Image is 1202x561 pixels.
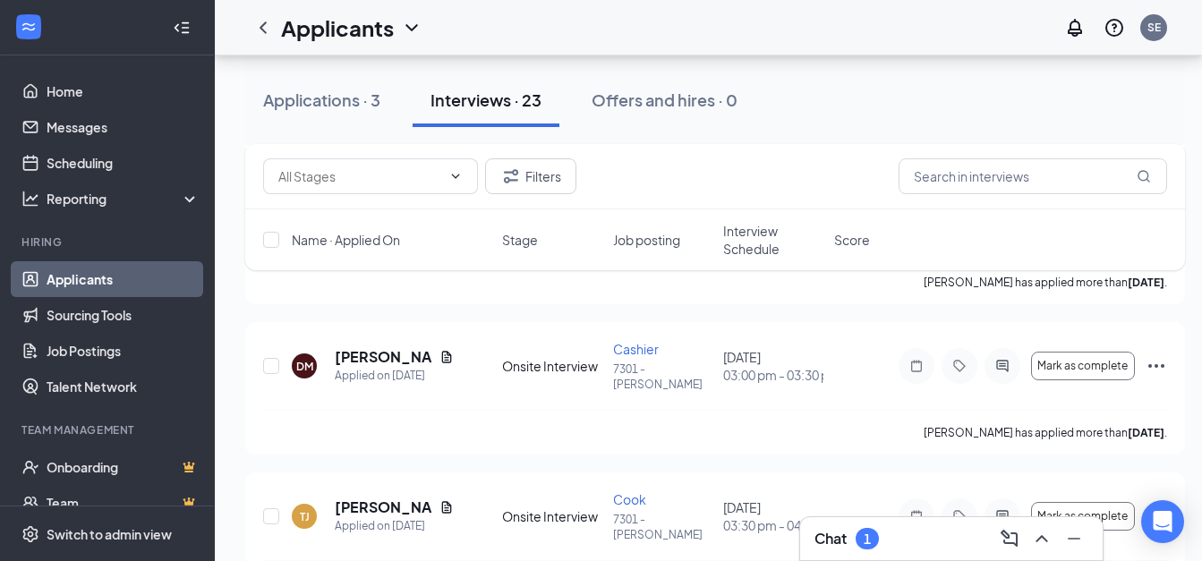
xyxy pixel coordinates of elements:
[906,509,927,523] svg: Note
[47,369,200,404] a: Talent Network
[173,19,191,37] svg: Collapse
[1064,17,1086,38] svg: Notifications
[949,359,970,373] svg: Tag
[448,169,463,183] svg: ChevronDown
[592,89,737,111] div: Offers and hires · 0
[999,528,1020,549] svg: ComposeMessage
[1031,528,1053,549] svg: ChevronUp
[995,524,1024,553] button: ComposeMessage
[992,359,1013,373] svg: ActiveChat
[252,17,274,38] svg: ChevronLeft
[1141,500,1184,543] div: Open Intercom Messenger
[613,361,713,392] p: 7301 - [PERSON_NAME]
[864,531,871,547] div: 1
[1027,524,1056,553] button: ChevronUp
[485,158,576,194] button: Filter Filters
[502,357,602,375] div: Onsite Interview
[20,18,38,36] svg: WorkstreamLogo
[47,145,200,181] a: Scheduling
[401,17,422,38] svg: ChevronDown
[292,231,400,249] span: Name · Applied On
[949,509,970,523] svg: Tag
[613,491,646,507] span: Cook
[1104,17,1125,38] svg: QuestionInfo
[281,13,394,43] h1: Applicants
[723,366,823,384] span: 03:00 pm - 03:30 pm
[47,449,200,485] a: OnboardingCrown
[47,297,200,333] a: Sourcing Tools
[439,500,454,514] svg: Document
[335,517,454,535] div: Applied on [DATE]
[924,425,1167,440] p: [PERSON_NAME] has applied more than .
[47,261,200,297] a: Applicants
[296,359,313,374] div: DM
[723,498,823,534] div: [DATE]
[1060,524,1088,553] button: Minimize
[899,158,1167,194] input: Search in interviews
[613,231,680,249] span: Job posting
[47,485,200,521] a: TeamCrown
[723,516,823,534] span: 03:30 pm - 04:00 pm
[1147,20,1161,35] div: SE
[500,166,522,187] svg: Filter
[1037,360,1128,372] span: Mark as complete
[723,348,823,384] div: [DATE]
[1031,352,1135,380] button: Mark as complete
[21,234,196,250] div: Hiring
[992,509,1013,523] svg: ActiveChat
[278,166,441,186] input: All Stages
[723,222,823,258] span: Interview Schedule
[613,512,713,542] p: 7301 - [PERSON_NAME]
[263,89,380,111] div: Applications · 3
[47,190,200,208] div: Reporting
[47,109,200,145] a: Messages
[47,333,200,369] a: Job Postings
[814,529,847,548] h3: Chat
[21,190,39,208] svg: Analysis
[613,341,659,357] span: Cashier
[502,231,538,249] span: Stage
[1128,426,1164,439] b: [DATE]
[47,73,200,109] a: Home
[439,350,454,364] svg: Document
[47,525,172,543] div: Switch to admin view
[834,231,870,249] span: Score
[1063,528,1085,549] svg: Minimize
[1146,355,1167,377] svg: Ellipses
[1037,510,1128,523] span: Mark as complete
[335,497,432,517] h5: [PERSON_NAME]
[21,422,196,438] div: Team Management
[431,89,541,111] div: Interviews · 23
[300,509,310,524] div: TJ
[1031,502,1135,531] button: Mark as complete
[335,367,454,385] div: Applied on [DATE]
[335,347,432,367] h5: [PERSON_NAME]
[906,359,927,373] svg: Note
[21,525,39,543] svg: Settings
[1137,169,1151,183] svg: MagnifyingGlass
[502,507,602,525] div: Onsite Interview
